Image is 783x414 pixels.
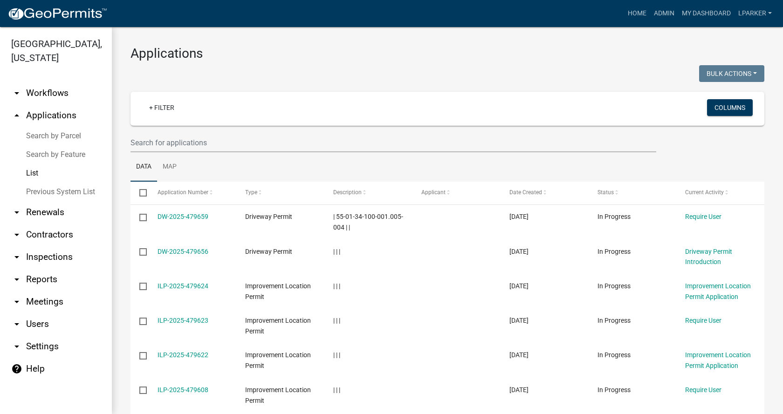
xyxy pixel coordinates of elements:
i: arrow_drop_down [11,274,22,285]
a: ILP-2025-479608 [158,386,208,394]
h3: Applications [130,46,764,61]
i: help [11,363,22,374]
span: | 55-01-34-100-001.005-004 | | [333,213,403,231]
datatable-header-cell: Application Number [148,182,236,204]
datatable-header-cell: Current Activity [676,182,764,204]
a: Driveway Permit Introduction [685,248,732,266]
button: Bulk Actions [699,65,764,82]
i: arrow_drop_up [11,110,22,121]
span: In Progress [598,282,631,290]
a: DW-2025-479656 [158,248,208,255]
a: My Dashboard [678,5,735,22]
datatable-header-cell: Status [588,182,676,204]
span: In Progress [598,213,631,220]
span: In Progress [598,351,631,359]
span: | | | [333,386,340,394]
span: Applicant [421,189,446,196]
a: Data [130,152,157,182]
input: Search for applications [130,133,656,152]
span: 09/17/2025 [509,317,529,324]
span: Date Created [509,189,542,196]
span: Driveway Permit [245,213,292,220]
i: arrow_drop_down [11,229,22,240]
button: Columns [707,99,753,116]
span: Improvement Location Permit [245,386,311,404]
a: + Filter [142,99,182,116]
a: ILP-2025-479624 [158,282,208,290]
i: arrow_drop_down [11,341,22,352]
span: | | | [333,282,340,290]
i: arrow_drop_down [11,296,22,307]
a: lparker [735,5,776,22]
span: Application Number [158,189,208,196]
span: Improvement Location Permit [245,282,311,300]
span: 09/17/2025 [509,213,529,220]
span: Driveway Permit [245,248,292,255]
datatable-header-cell: Applicant [412,182,501,204]
datatable-header-cell: Date Created [501,182,589,204]
span: Current Activity [685,189,724,196]
datatable-header-cell: Select [130,182,148,204]
a: Improvement Location Permit Application [685,351,751,369]
span: Type [245,189,257,196]
span: | | | [333,351,340,359]
span: In Progress [598,248,631,255]
a: Require User [685,317,721,324]
span: Description [333,189,362,196]
a: ILP-2025-479622 [158,351,208,359]
a: ILP-2025-479623 [158,317,208,324]
i: arrow_drop_down [11,251,22,263]
i: arrow_drop_down [11,319,22,330]
span: 09/17/2025 [509,351,529,359]
a: DW-2025-479659 [158,213,208,220]
a: Home [624,5,650,22]
span: | | | [333,317,340,324]
a: Require User [685,213,721,220]
a: Map [157,152,182,182]
span: In Progress [598,317,631,324]
span: 09/17/2025 [509,282,529,290]
i: arrow_drop_down [11,88,22,99]
a: Require User [685,386,721,394]
span: 09/16/2025 [509,386,529,394]
a: Admin [650,5,678,22]
span: Improvement Location Permit [245,317,311,335]
span: 09/17/2025 [509,248,529,255]
datatable-header-cell: Description [324,182,412,204]
span: Status [598,189,614,196]
a: Improvement Location Permit Application [685,282,751,300]
span: | | | [333,248,340,255]
span: In Progress [598,386,631,394]
i: arrow_drop_down [11,207,22,218]
span: Improvement Location Permit [245,351,311,369]
datatable-header-cell: Type [236,182,324,204]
